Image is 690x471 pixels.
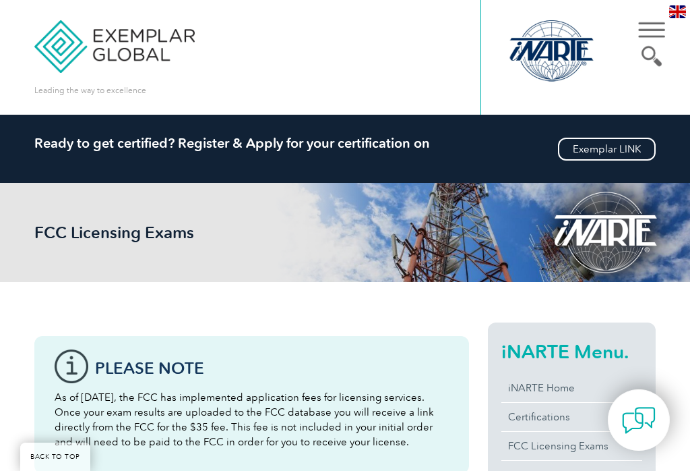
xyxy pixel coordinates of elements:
a: Certifications [501,403,642,431]
a: Exemplar LINK [558,138,656,161]
p: Leading the way to excellence [34,83,146,98]
img: contact-chat.png [622,404,656,437]
a: iNARTE Home [501,374,642,402]
h2: Ready to get certified? Register & Apply for your certification on [34,135,656,151]
a: FCC Licensing Exams [501,432,642,460]
h2: iNARTE Menu. [501,341,642,362]
p: As of [DATE], the FCC has implemented application fees for licensing services. Once your exam res... [55,390,449,449]
h3: Please note [95,360,449,377]
h2: FCC Licensing Exams [34,223,237,242]
img: en [669,5,686,18]
a: BACK TO TOP [20,443,90,471]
